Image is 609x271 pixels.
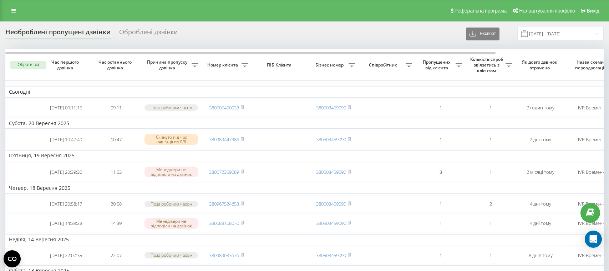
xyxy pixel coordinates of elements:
[466,214,516,233] td: 1
[316,201,346,207] a: 380503459090
[466,28,499,40] button: Експорт
[316,169,346,175] a: 380503459090
[585,231,602,248] div: Open Intercom Messenger
[516,163,565,182] td: 2 місяці тому
[587,8,599,14] span: Вихід
[209,201,239,207] a: 380967524653
[419,59,456,70] span: Пропущених від клієнта
[144,59,192,70] span: Причина пропуску дзвінка
[466,163,516,182] td: 1
[91,247,141,264] td: 22:07
[144,104,198,110] div: Поза робочим часом
[144,201,198,207] div: Поза робочим часом
[258,62,303,68] span: ПІБ Клієнта
[209,252,239,258] a: 380989033676
[455,8,507,14] span: Реферальна програма
[416,247,466,264] td: 1
[205,62,242,68] span: Номер клієнта
[119,28,178,39] div: Оброблені дзвінки
[144,252,198,258] div: Поза робочим часом
[516,130,565,149] td: 2 дні тому
[362,62,406,68] span: Співробітник
[316,136,346,143] a: 380503459090
[316,104,346,111] a: 380503459090
[416,130,466,149] td: 1
[91,195,141,213] td: 20:58
[416,163,466,182] td: 3
[416,195,466,213] td: 1
[466,99,516,117] td: 1
[466,195,516,213] td: 2
[416,99,466,117] td: 1
[41,163,91,182] td: [DATE] 20:39:30
[47,59,85,70] span: Час першого дзвінка
[416,214,466,233] td: 1
[209,220,239,226] a: 380688168070
[521,59,560,70] span: Як довго дзвінок втрачено
[519,8,575,14] span: Налаштування профілю
[466,130,516,149] td: 1
[97,59,135,70] span: Час останнього дзвінка
[516,195,565,213] td: 4 дні тому
[209,104,239,111] a: 380505450033
[516,247,565,264] td: 8 днів тому
[516,214,565,233] td: 4 дні тому
[469,56,506,73] span: Кількість спроб зв'язатись з клієнтом
[209,169,239,175] a: 380672359089
[41,130,91,149] td: [DATE] 10:47:40
[144,218,198,229] div: Менеджери не відповіли на дзвінок
[209,136,239,143] a: 380989447386
[312,62,349,68] span: Бізнес номер
[144,134,198,145] div: Скинуто під час навігації по IVR
[144,167,198,177] div: Менеджери не відповіли на дзвінок
[41,214,91,233] td: [DATE] 14:39:28
[91,130,141,149] td: 10:47
[41,99,91,117] td: [DATE] 09:11:15
[316,220,346,226] a: 380503459090
[466,247,516,264] td: 1
[91,214,141,233] td: 14:39
[41,195,91,213] td: [DATE] 20:58:17
[91,163,141,182] td: 11:53
[10,61,46,69] button: Обрати всі
[91,99,141,117] td: 09:11
[516,99,565,117] td: 7 годин тому
[5,28,111,39] div: Необроблені пропущені дзвінки
[4,250,21,267] button: Open CMP widget
[316,252,346,258] a: 380503459090
[41,247,91,264] td: [DATE] 22:07:35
